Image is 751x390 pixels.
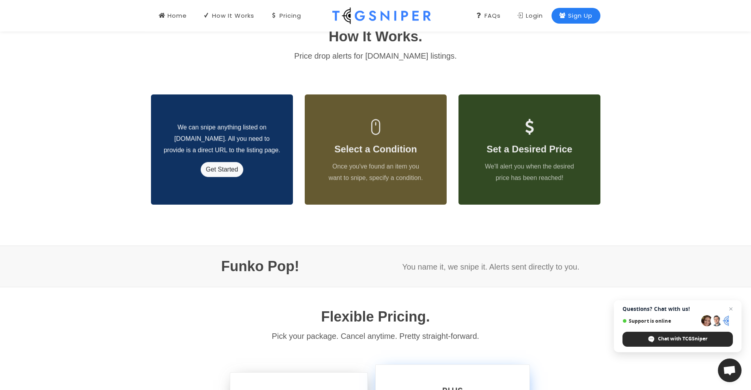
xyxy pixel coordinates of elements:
[203,11,254,20] div: How It Works
[382,260,600,274] p: You name it, we snipe it. Alerts sent directly to you.
[325,142,426,156] h3: Select a Condition
[221,256,299,277] span: Funko Pop!
[325,161,426,184] p: Once you've found an item you want to snipe, specify a condition.
[622,306,733,312] span: Questions? Chat with us!
[658,335,708,342] span: Chat with TCGSniper
[479,161,580,184] p: We'll alert you when the desired price has been reached!
[559,11,593,20] div: Sign Up
[517,11,543,20] div: Login
[159,11,187,20] div: Home
[151,329,600,343] p: Pick your package. Cancel anytime. Pretty straight-forward.
[552,8,600,24] a: Sign Up
[479,142,580,156] h3: Set a Desired Price
[718,359,742,382] a: Open chat
[476,11,501,20] div: FAQs
[201,162,243,177] a: Get Started
[622,332,733,347] span: Chat with TCGSniper
[151,306,600,327] h1: Flexible Pricing.
[164,122,280,156] p: We can snipe anything listed on [DOMAIN_NAME]. All you need to provide is a direct URL to the lis...
[622,318,699,324] span: Support is online
[271,11,301,20] div: Pricing
[151,49,600,63] p: Price drop alerts for [DOMAIN_NAME] listings.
